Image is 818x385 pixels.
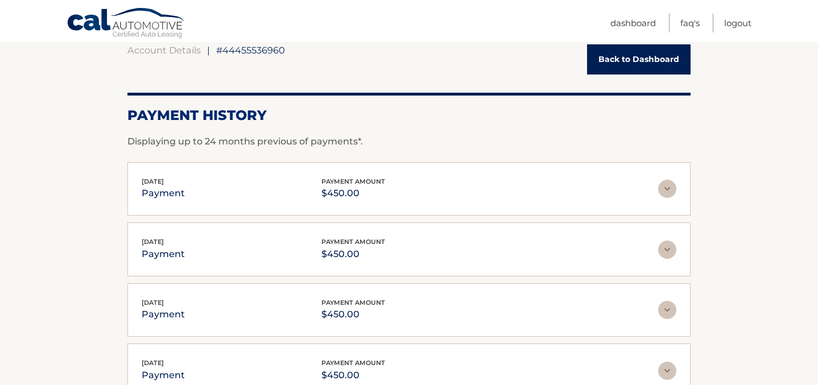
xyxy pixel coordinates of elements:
[658,362,676,380] img: accordion-rest.svg
[216,44,285,56] span: #44455536960
[142,246,185,262] p: payment
[142,367,185,383] p: payment
[610,14,656,32] a: Dashboard
[724,14,751,32] a: Logout
[658,241,676,259] img: accordion-rest.svg
[142,299,164,307] span: [DATE]
[142,177,164,185] span: [DATE]
[321,177,385,185] span: payment amount
[321,307,385,322] p: $450.00
[321,238,385,246] span: payment amount
[207,44,210,56] span: |
[658,180,676,198] img: accordion-rest.svg
[127,135,691,148] p: Displaying up to 24 months previous of payments*.
[321,367,385,383] p: $450.00
[321,359,385,367] span: payment amount
[67,7,186,40] a: Cal Automotive
[680,14,700,32] a: FAQ's
[127,44,201,56] a: Account Details
[142,307,185,322] p: payment
[321,299,385,307] span: payment amount
[321,185,385,201] p: $450.00
[321,246,385,262] p: $450.00
[142,238,164,246] span: [DATE]
[142,185,185,201] p: payment
[142,359,164,367] span: [DATE]
[658,301,676,319] img: accordion-rest.svg
[127,107,691,124] h2: Payment History
[587,44,691,74] a: Back to Dashboard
